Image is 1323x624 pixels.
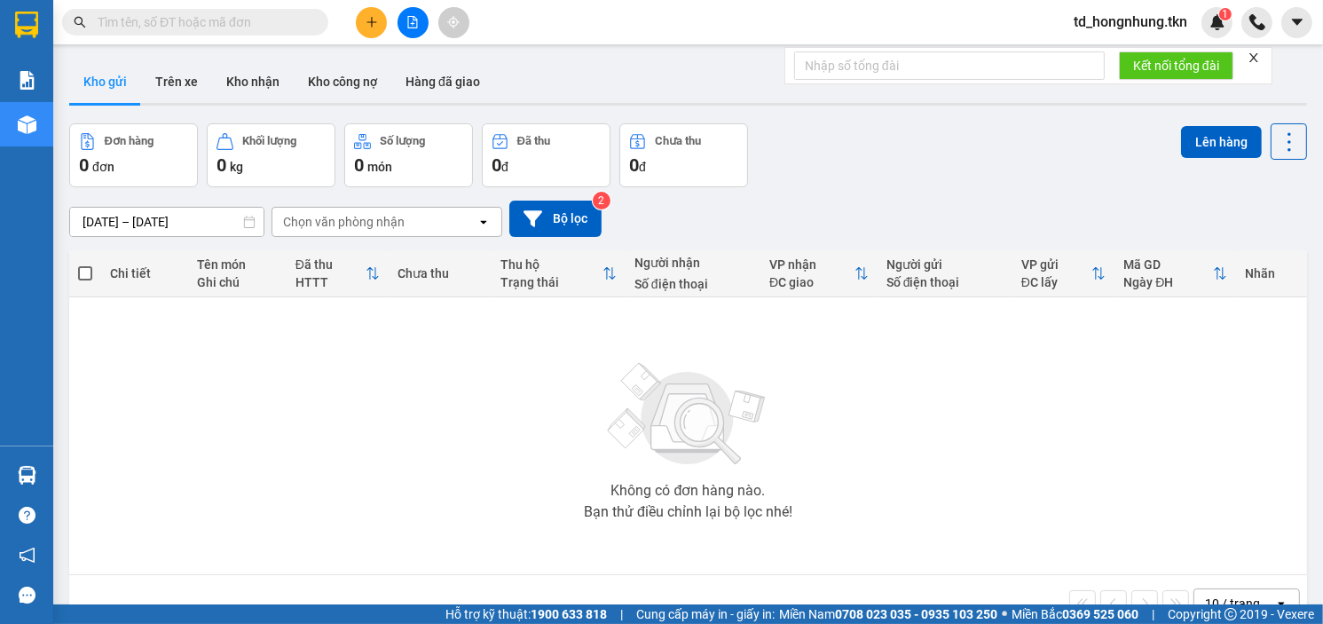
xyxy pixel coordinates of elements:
div: Mã GD [1123,257,1212,272]
div: Đã thu [295,257,366,272]
svg: open [1274,596,1288,611]
span: td_hongnhung.tkn [1059,11,1201,33]
span: | [1152,604,1154,624]
button: Kết nối tổng đài [1119,51,1233,80]
input: Select a date range. [70,208,264,236]
button: Đơn hàng0đơn [69,123,198,187]
th: Toggle SortBy [287,250,390,297]
div: Số lượng [380,135,425,147]
div: 10 / trang [1205,595,1260,612]
span: món [367,160,392,174]
span: ⚪️ [1002,611,1007,618]
button: aim [438,7,469,38]
div: Chưa thu [655,135,701,147]
div: Không có đơn hàng nào. [610,484,765,498]
svg: open [476,215,491,229]
strong: 0708 023 035 - 0935 103 250 [835,607,997,621]
div: Thu hộ [500,257,602,272]
span: 0 [354,154,364,176]
button: Kho nhận [212,60,294,103]
img: phone-icon [1249,14,1265,30]
span: file-add [406,16,419,28]
span: kg [230,160,243,174]
div: Tên món [197,257,278,272]
div: Trạng thái [500,275,602,289]
span: Cung cấp máy in - giấy in: [636,604,775,624]
span: notification [19,547,35,564]
img: warehouse-icon [18,466,36,485]
strong: 1900 633 818 [531,607,607,621]
div: HTTT [295,275,366,289]
span: 0 [79,154,89,176]
button: Lên hàng [1181,126,1262,158]
input: Tìm tên, số ĐT hoặc mã đơn [98,12,307,32]
button: Hàng đã giao [391,60,494,103]
span: close [1248,51,1260,64]
img: warehouse-icon [18,115,36,134]
div: ĐC lấy [1021,275,1091,289]
button: Kho gửi [69,60,141,103]
span: caret-down [1289,14,1305,30]
span: Kết nối tổng đài [1133,56,1219,75]
div: Ghi chú [197,275,278,289]
div: Đơn hàng [105,135,154,147]
span: question-circle [19,507,35,524]
img: icon-new-feature [1209,14,1225,30]
th: Toggle SortBy [492,250,626,297]
img: logo-vxr [15,12,38,38]
button: Đã thu0đ [482,123,610,187]
sup: 2 [593,192,610,209]
div: Khối lượng [242,135,296,147]
span: 0 [217,154,226,176]
span: đơn [92,160,114,174]
span: message [19,587,35,604]
th: Toggle SortBy [760,250,878,297]
button: plus [356,7,387,38]
div: Số điện thoại [634,277,752,291]
div: Chưa thu [398,266,482,280]
button: Khối lượng0kg [207,123,335,187]
div: Người nhận [634,256,752,270]
div: Bạn thử điều chỉnh lại bộ lọc nhé! [584,505,792,519]
span: 0 [629,154,639,176]
div: Số điện thoại [886,275,1004,289]
span: Miền Nam [779,604,997,624]
img: solution-icon [18,71,36,90]
span: Hỗ trợ kỹ thuật: [445,604,607,624]
span: 0 [492,154,501,176]
button: Bộ lọc [509,201,602,237]
div: Nhãn [1245,266,1298,280]
button: Trên xe [141,60,212,103]
div: Chọn văn phòng nhận [283,213,405,231]
span: đ [639,160,646,174]
span: aim [447,16,460,28]
button: Số lượng0món [344,123,473,187]
th: Toggle SortBy [1114,250,1235,297]
span: search [74,16,86,28]
div: Chi tiết [110,266,179,280]
span: plus [366,16,378,28]
div: Đã thu [517,135,550,147]
div: VP nhận [769,257,854,272]
img: svg+xml;base64,PHN2ZyBjbGFzcz0ibGlzdC1wbHVnX19zdmciIHhtbG5zPSJodHRwOi8vd3d3LnczLm9yZy8yMDAwL3N2Zy... [599,352,776,477]
input: Nhập số tổng đài [794,51,1105,80]
div: Người gửi [886,257,1004,272]
button: file-add [398,7,429,38]
span: copyright [1225,608,1237,620]
span: 1 [1222,8,1228,20]
strong: 0369 525 060 [1062,607,1138,621]
span: | [620,604,623,624]
span: Miền Bắc [1012,604,1138,624]
button: caret-down [1281,7,1312,38]
button: Kho công nợ [294,60,391,103]
span: đ [501,160,508,174]
button: Chưa thu0đ [619,123,748,187]
div: ĐC giao [769,275,854,289]
div: VP gửi [1021,257,1091,272]
sup: 1 [1219,8,1232,20]
div: Ngày ĐH [1123,275,1212,289]
th: Toggle SortBy [1012,250,1114,297]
